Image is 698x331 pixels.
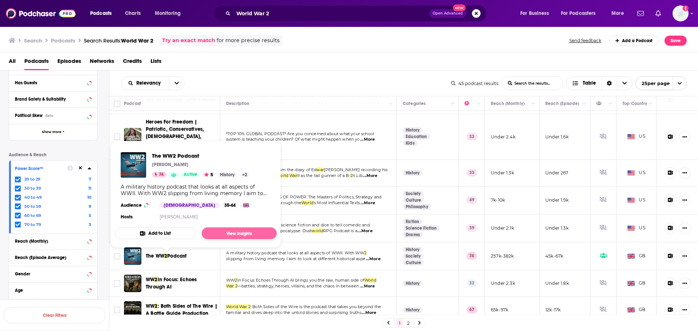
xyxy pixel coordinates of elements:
span: Podcast [167,253,186,259]
span: —battles, strategy, heroes, villains, and the chaos in between. [237,283,360,288]
span: in Focus: Echoes Through AI brings you the raw, human side of [237,278,364,283]
button: open menu [556,8,606,19]
a: Culture [403,260,424,266]
span: 20 to 29 [24,177,40,182]
svg: Add a profile image [683,5,689,11]
span: Toggle select row [114,280,120,287]
div: A military history podcast that looks at all aspects of WWII. With WW2 slipping from living memor... [121,183,271,197]
span: ...More [361,200,375,206]
span: Toggle select row [114,133,120,140]
span: 10 [87,195,91,200]
p: 12k-17k [545,307,561,313]
span: For Podcasters [561,8,596,19]
a: Science Fiction [403,225,440,231]
span: World [301,200,313,205]
a: Education [403,134,430,140]
a: Credits [123,55,142,70]
p: Under 2.1k [491,225,514,231]
a: Fiction [403,219,422,225]
span: More [611,8,624,19]
button: Political SkewBeta [15,111,91,120]
p: Under 2.4k [491,134,516,140]
div: Reach (Monthly) [491,99,525,108]
span: The WW2 Podcast [152,152,250,159]
p: 49 [466,196,477,203]
button: Age [15,286,91,295]
span: Monitoring [155,8,181,19]
button: Column Actions [448,100,457,108]
a: All [9,55,16,70]
p: Audience & Reach [9,152,97,157]
p: 67 [466,306,477,313]
button: Add to List [115,227,196,239]
span: 7 [89,177,91,182]
span: system is teaching your children? Of what might happen when yo [226,137,360,142]
p: 32 [466,279,477,287]
button: Show More Button [679,278,690,289]
div: Reach (Episode) [545,99,579,108]
input: Search podcasts, credits, & more... [233,8,429,19]
button: Choose View [566,76,633,90]
span: war [316,167,324,172]
span: World [364,278,376,283]
h3: Podcasts [51,37,75,44]
a: Podcasts [24,55,49,70]
button: Has Guests [15,78,91,87]
h2: Choose List sort [121,76,185,90]
p: 74 [466,252,477,259]
a: Society [403,191,424,197]
button: Send feedback [567,37,603,44]
button: Column Actions [646,100,655,108]
button: Show More Button [679,194,690,206]
a: The WW2 Podcast [121,152,146,178]
img: The WW2 Podcast [124,247,141,265]
div: Has Guests [596,99,606,108]
button: Open AdvancedNew [429,9,466,18]
a: The WW2Podcast [146,253,186,260]
a: History [403,247,422,253]
span: [PERSON_NAME] recording his [324,167,388,172]
button: Show More Button [679,167,690,179]
button: Power Score™ [15,164,67,173]
span: ...More [366,256,381,262]
span: slipping from living memory I aim to look at different historical aspe [226,256,365,261]
span: 4 Lib [353,173,362,178]
span: Lists [151,55,161,70]
a: Show notifications dropdown [653,7,664,20]
a: History [403,307,422,313]
span: 2 [235,278,237,283]
span: ...More [358,228,372,234]
span: 9 [89,204,91,209]
span: For Business [520,8,549,19]
p: Under 2.3k [491,280,515,286]
a: WW2: Both Sides of The Wire | A Battle Guide Production [146,303,218,317]
span: GB [627,280,646,287]
div: Categories [403,99,425,108]
a: Kids [403,140,417,146]
span: US [627,133,645,140]
div: Power Score™ [15,166,63,171]
span: RPG Podcast is a [323,228,357,233]
span: World War 2 [226,304,250,309]
p: Under 1.3k [545,225,569,231]
button: 5 [202,172,215,178]
a: Philosophy [403,204,431,210]
button: Gender [15,269,91,278]
button: Reach (Episode Average) [15,253,91,262]
a: History [403,170,422,176]
a: Add a Podcast [609,36,659,46]
a: Active [181,172,200,178]
div: Reach (Episode Average) [15,255,85,260]
button: Save [665,36,687,46]
div: Has Guests [15,80,85,85]
span: ...More [362,310,376,316]
button: open menu [85,8,121,19]
p: 45k-67k [545,253,563,259]
span: 40 to 49 [24,195,42,200]
span: Episodes [57,55,81,70]
button: Show More Button [679,250,690,262]
span: Open Advanced [433,12,463,15]
div: Brand Safety & Suitability [15,97,85,102]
